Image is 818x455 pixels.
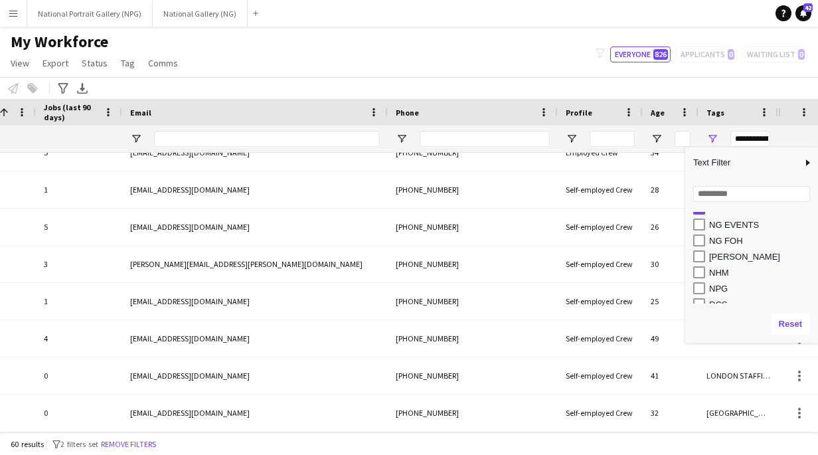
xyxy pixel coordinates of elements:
button: Open Filter Menu [706,133,718,145]
div: NG EVENTS [709,220,814,230]
div: [EMAIL_ADDRESS][DOMAIN_NAME] [122,209,388,245]
div: 26 [643,209,698,245]
span: Status [82,57,108,69]
input: Phone Filter Input [420,131,550,147]
div: [EMAIL_ADDRESS][DOMAIN_NAME] [122,357,388,394]
div: Self-employed Crew [558,171,643,208]
button: Everyone826 [610,46,671,62]
div: 1 [36,171,122,208]
a: View [5,54,35,72]
div: Self-employed Crew [558,209,643,245]
div: NPG [709,284,814,294]
div: [PHONE_NUMBER] [388,171,558,208]
div: [PHONE_NUMBER] [388,320,558,357]
span: View [11,57,29,69]
app-action-btn: Advanced filters [55,80,71,96]
div: 25 [643,283,698,319]
div: 0 [36,395,122,431]
div: [EMAIL_ADDRESS][DOMAIN_NAME] [122,134,388,171]
div: [PHONE_NUMBER] [388,357,558,394]
button: Reset [771,314,810,335]
div: [PHONE_NUMBER] [388,283,558,319]
div: 49 [643,320,698,357]
div: [EMAIL_ADDRESS][DOMAIN_NAME] [122,171,388,208]
div: Column Filter [685,147,818,343]
div: Employed Crew [558,134,643,171]
button: Open Filter Menu [396,133,408,145]
span: Tag [121,57,135,69]
div: [GEOGRAPHIC_DATA], LONDON STAFFING , NG EVENTS , NHM , NPG , RCS , [GEOGRAPHIC_DATA] [698,395,778,431]
span: My Workforce [11,32,108,52]
input: Search filter values [693,186,810,202]
div: 5 [36,134,122,171]
div: 1 [36,283,122,319]
button: National Portrait Gallery (NPG) [27,1,153,27]
span: Text Filter [685,151,802,174]
div: [PERSON_NAME][EMAIL_ADDRESS][PERSON_NAME][DOMAIN_NAME] [122,246,388,282]
div: [PHONE_NUMBER] [388,209,558,245]
button: National Gallery (NG) [153,1,248,27]
div: [EMAIL_ADDRESS][DOMAIN_NAME] [122,283,388,319]
div: 41 [643,357,698,394]
button: Remove filters [98,437,159,452]
span: Phone [396,108,419,118]
a: 42 [795,5,811,21]
span: 42 [803,3,813,12]
div: 5 [36,209,122,245]
input: Age Filter Input [675,131,691,147]
a: Export [37,54,74,72]
button: Open Filter Menu [130,133,142,145]
div: 28 [643,171,698,208]
button: Open Filter Menu [566,133,578,145]
div: Self-employed Crew [558,395,643,431]
span: Jobs (last 90 days) [44,102,98,122]
span: 2 filters set [60,439,98,449]
div: Self-employed Crew [558,246,643,282]
div: [PERSON_NAME] [709,252,814,262]
span: 826 [653,49,668,60]
span: Profile [566,108,592,118]
div: [PHONE_NUMBER] [388,395,558,431]
a: Tag [116,54,140,72]
div: 4 [36,320,122,357]
div: [PHONE_NUMBER] [388,246,558,282]
span: Age [651,108,665,118]
input: Email Filter Input [154,131,380,147]
span: Export [42,57,68,69]
a: Comms [143,54,183,72]
span: Email [130,108,151,118]
div: Self-employed Crew [558,283,643,319]
div: Self-employed Crew [558,320,643,357]
div: RCS [709,300,814,310]
a: Status [76,54,113,72]
div: [EMAIL_ADDRESS][DOMAIN_NAME] [122,395,388,431]
div: NHM [709,268,814,278]
span: Tags [706,108,724,118]
div: 34 [643,134,698,171]
app-action-btn: Export XLSX [74,80,90,96]
div: Self-employed Crew [558,357,643,394]
div: Filter List [685,121,818,440]
div: 3 [36,246,122,282]
button: Open Filter Menu [651,133,663,145]
div: 32 [643,395,698,431]
input: Profile Filter Input [590,131,635,147]
div: [PHONE_NUMBER] [388,134,558,171]
div: LONDON STAFFING , NPG [698,357,778,394]
span: Comms [148,57,178,69]
div: 30 [643,246,698,282]
div: [EMAIL_ADDRESS][DOMAIN_NAME] [122,320,388,357]
div: 0 [36,357,122,394]
div: NG FOH [709,236,814,246]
